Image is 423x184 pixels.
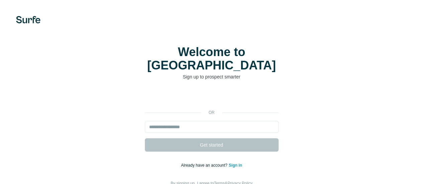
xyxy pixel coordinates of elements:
[229,163,242,168] a: Sign in
[181,163,229,168] span: Already have an account?
[145,45,279,72] h1: Welcome to [GEOGRAPHIC_DATA]
[201,110,222,116] p: or
[145,73,279,80] p: Sign up to prospect smarter
[16,16,40,23] img: Surfe's logo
